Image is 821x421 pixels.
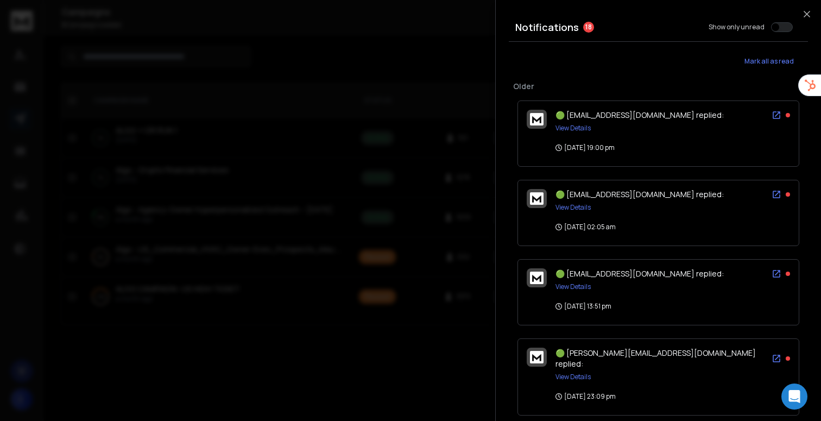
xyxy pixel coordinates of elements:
[555,110,724,120] span: 🟢 [EMAIL_ADDRESS][DOMAIN_NAME] replied:
[781,384,807,410] div: Open Intercom Messenger
[515,20,579,35] h3: Notifications
[530,113,544,125] img: logo
[555,143,615,152] p: [DATE] 19:00 pm
[555,348,756,369] span: 🟢 [PERSON_NAME][EMAIL_ADDRESS][DOMAIN_NAME] replied:
[555,203,591,212] button: View Details
[709,23,765,32] label: Show only unread
[730,51,808,72] button: Mark all as read
[555,223,616,231] p: [DATE] 02:05 am
[583,22,594,33] span: 18
[555,268,724,279] span: 🟢 [EMAIL_ADDRESS][DOMAIN_NAME] replied:
[530,351,544,363] img: logo
[530,192,544,205] img: logo
[555,302,611,311] p: [DATE] 13:51 pm
[530,272,544,284] img: logo
[555,124,591,133] button: View Details
[555,282,591,291] button: View Details
[555,189,724,199] span: 🟢 [EMAIL_ADDRESS][DOMAIN_NAME] replied:
[744,57,794,66] span: Mark all as read
[555,373,591,381] button: View Details
[555,392,616,401] p: [DATE] 23:09 pm
[513,81,804,92] p: Older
